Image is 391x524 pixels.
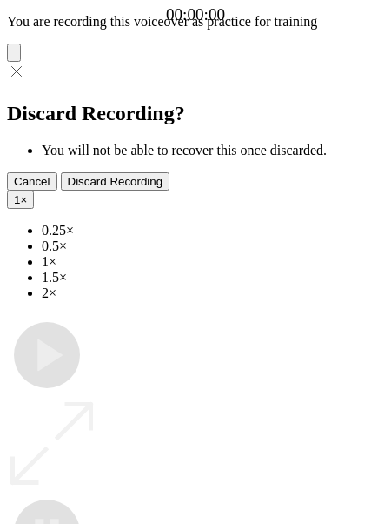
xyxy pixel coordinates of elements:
li: 1.5× [42,270,384,286]
li: You will not be able to recover this once discarded. [42,143,384,158]
li: 1× [42,254,384,270]
button: Discard Recording [61,172,170,191]
h2: Discard Recording? [7,102,384,125]
button: Cancel [7,172,57,191]
li: 2× [42,286,384,301]
span: 1 [14,193,20,206]
p: You are recording this voiceover as practice for training [7,14,384,30]
li: 0.25× [42,223,384,238]
button: 1× [7,191,34,209]
a: 00:00:00 [166,5,225,24]
li: 0.5× [42,238,384,254]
